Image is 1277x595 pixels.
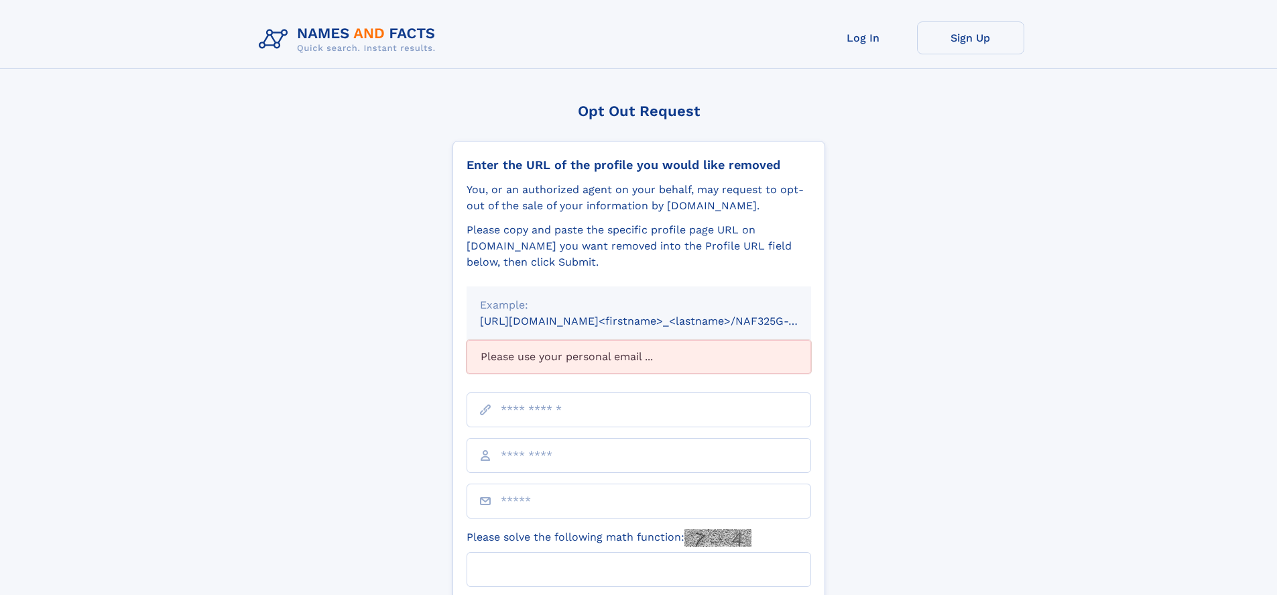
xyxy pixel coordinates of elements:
label: Please solve the following math function: [467,529,751,547]
small: [URL][DOMAIN_NAME]<firstname>_<lastname>/NAF325G-xxxxxxxx [480,315,837,327]
div: Please copy and paste the specific profile page URL on [DOMAIN_NAME] you want removed into the Pr... [467,222,811,270]
div: Opt Out Request [452,103,825,119]
a: Sign Up [917,21,1024,54]
div: Please use your personal email ... [467,340,811,374]
div: You, or an authorized agent on your behalf, may request to opt-out of the sale of your informatio... [467,182,811,214]
img: Logo Names and Facts [253,21,446,58]
div: Example: [480,297,798,313]
a: Log In [810,21,917,54]
div: Enter the URL of the profile you would like removed [467,158,811,172]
